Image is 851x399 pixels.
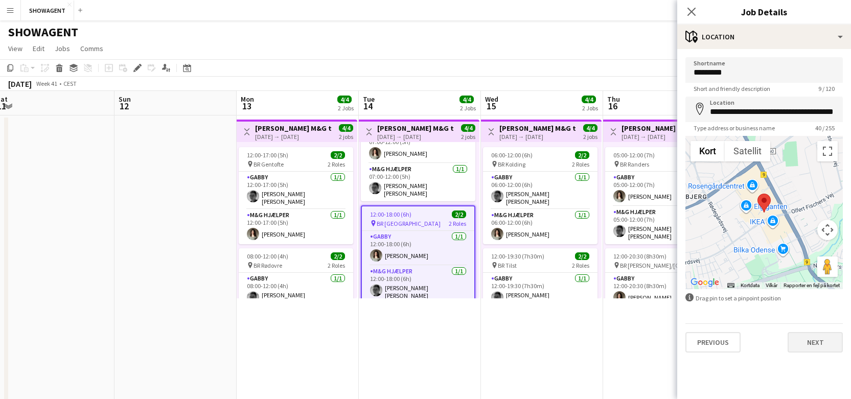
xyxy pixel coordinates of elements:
[788,332,843,353] button: Next
[247,151,288,159] span: 12:00-17:00 (5h)
[685,85,778,92] span: Short and friendly description
[328,160,345,168] span: 2 Roles
[817,141,838,161] button: Slå fuld skærm til/fra
[605,273,720,308] app-card-role: GABBY1/112:00-20:30 (8h30m)[PERSON_NAME]
[691,141,725,161] button: Vis vejkort
[582,96,596,103] span: 4/4
[572,160,589,168] span: 2 Roles
[572,262,589,269] span: 2 Roles
[339,132,353,140] div: 2 jobs
[328,262,345,269] span: 2 Roles
[498,262,517,269] span: BR Tilst
[491,252,544,260] span: 12:00-19:30 (7h30m)
[688,276,722,289] a: Åbn dette området i Google Maps (åbner i et nyt vindue)
[766,283,777,288] a: Vilkår (åbnes i en ny fane)
[363,95,375,104] span: Tue
[817,256,838,277] button: Træk Pegman hen på kortet for at åbne Street View
[575,151,589,159] span: 2/2
[807,124,843,132] span: 40 / 255
[34,80,59,87] span: Week 41
[117,100,131,112] span: 12
[483,209,597,244] app-card-role: M&G Hjælper1/106:00-12:00 (6h)[PERSON_NAME]
[622,124,698,133] h3: [PERSON_NAME] M&G tour
[331,151,345,159] span: 2/2
[483,248,597,345] app-job-card: 12:00-19:30 (7h30m)2/2 BR Tilst2 RolesGABBY1/112:00-19:30 (7h30m)[PERSON_NAME] [PERSON_NAME] [PER...
[239,147,353,244] app-job-card: 12:00-17:00 (5h)2/2 BR Gentofte2 RolesGABBY1/112:00-17:00 (5h)[PERSON_NAME] [PERSON_NAME] [PERSON...
[449,220,466,227] span: 2 Roles
[483,147,597,244] app-job-card: 06:00-12:00 (6h)2/2 BR Kolding2 RolesGABBY1/106:00-12:00 (6h)[PERSON_NAME] [PERSON_NAME] [PERSON_...
[605,248,720,345] app-job-card: 12:00-20:30 (8h30m)2/2 BR [PERSON_NAME]/[GEOGRAPHIC_DATA]2 RolesGABBY1/112:00-20:30 (8h30m)[PERSO...
[8,79,32,89] div: [DATE]
[4,42,27,55] a: View
[254,262,282,269] span: BR Rødovre
[361,163,475,201] app-card-role: M&G Hjælper1/107:00-12:00 (5h)[PERSON_NAME] [PERSON_NAME] [PERSON_NAME]
[727,282,734,289] button: Tastaturgenveje
[337,96,352,103] span: 4/4
[452,210,466,218] span: 2/2
[239,248,353,345] app-job-card: 08:00-12:00 (4h)2/2 BR Rødovre2 RolesGABBY1/108:00-12:00 (4h)[PERSON_NAME] [PERSON_NAME] [PERSON_...
[817,220,838,240] button: Styringselement til kortkamera
[8,44,22,53] span: View
[484,100,498,112] span: 15
[361,104,475,201] app-job-card: 07:00-12:00 (5h)2/2 BR Næstved2 RolesGABBY1/107:00-12:00 (5h)[PERSON_NAME]M&G Hjælper1/107:00-12:...
[239,209,353,244] app-card-role: M&G Hjælper1/112:00-17:00 (5h)[PERSON_NAME]
[80,44,103,53] span: Comms
[498,160,525,168] span: BR Kolding
[620,160,649,168] span: BR Randers
[55,44,70,53] span: Jobs
[76,42,107,55] a: Comms
[254,160,284,168] span: BR Gentofte
[485,95,498,104] span: Wed
[331,252,345,260] span: 2/2
[677,5,851,18] h3: Job Details
[239,100,254,112] span: 13
[622,133,698,140] div: [DATE] → [DATE]
[605,172,720,206] app-card-role: GABBY1/105:00-12:00 (7h)[PERSON_NAME]
[8,25,78,40] h1: SHOWAGENT
[583,124,597,132] span: 4/4
[377,220,441,227] span: BR [GEOGRAPHIC_DATA]
[239,273,353,311] app-card-role: GABBY1/108:00-12:00 (4h)[PERSON_NAME] [PERSON_NAME] [PERSON_NAME]
[483,273,597,311] app-card-role: GABBY1/112:00-19:30 (7h30m)[PERSON_NAME] [PERSON_NAME] [PERSON_NAME]
[605,147,720,244] app-job-card: 05:00-12:00 (7h)2/2 BR Randers2 RolesGABBY1/105:00-12:00 (7h)[PERSON_NAME]M&G Hjælper1/105:00-12:...
[620,262,694,269] span: BR [PERSON_NAME]/[GEOGRAPHIC_DATA]
[460,104,476,112] div: 2 Jobs
[51,42,74,55] a: Jobs
[613,252,666,260] span: 12:00-20:30 (8h30m)
[784,283,840,288] a: Rapporter en fejl på kortet
[741,282,760,289] button: Kortdata
[339,124,353,132] span: 4/4
[29,42,49,55] a: Edit
[338,104,354,112] div: 2 Jobs
[377,133,453,140] div: [DATE] → [DATE]
[239,172,353,209] app-card-role: GABBY1/112:00-17:00 (5h)[PERSON_NAME] [PERSON_NAME] [PERSON_NAME]
[377,124,453,133] h3: [PERSON_NAME] M&G tour
[63,80,77,87] div: CEST
[255,133,331,140] div: [DATE] → [DATE]
[685,124,783,132] span: Type address or business name
[461,132,475,140] div: 2 jobs
[483,172,597,209] app-card-role: GABBY1/106:00-12:00 (6h)[PERSON_NAME] [PERSON_NAME] [PERSON_NAME]
[461,124,475,132] span: 4/4
[247,252,288,260] span: 08:00-12:00 (4h)
[605,206,720,244] app-card-role: M&G Hjælper1/105:00-12:00 (7h)[PERSON_NAME] [PERSON_NAME] [PERSON_NAME]
[725,141,770,161] button: Vis satellitbilleder
[688,276,722,289] img: Google
[361,100,375,112] span: 14
[613,151,655,159] span: 05:00-12:00 (7h)
[677,25,851,49] div: Location
[370,210,411,218] span: 12:00-18:00 (6h)
[685,332,741,353] button: Previous
[362,266,474,303] app-card-role: M&G Hjælper1/112:00-18:00 (6h)[PERSON_NAME] [PERSON_NAME] [PERSON_NAME]
[582,104,598,112] div: 2 Jobs
[685,293,843,303] div: Drag pin to set a pinpoint position
[606,100,620,112] span: 16
[361,205,475,304] app-job-card: 12:00-18:00 (6h)2/2 BR [GEOGRAPHIC_DATA]2 RolesGABBY1/112:00-18:00 (6h)[PERSON_NAME]M&G Hjælper1/...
